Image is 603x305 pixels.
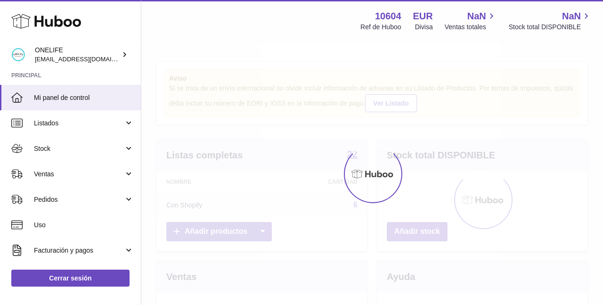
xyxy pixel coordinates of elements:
span: [EMAIL_ADDRESS][DOMAIN_NAME] [35,55,139,63]
span: NaN [467,10,486,23]
span: Facturación y pagos [34,246,124,255]
a: Cerrar sesión [11,270,130,287]
span: Ventas [34,170,124,179]
div: Divisa [415,23,433,32]
strong: 10604 [375,10,401,23]
span: Ventas totales [445,23,497,32]
div: Ref de Huboo [360,23,401,32]
a: NaN Stock total DISPONIBLE [509,10,592,32]
img: administracion@onelifespain.com [11,48,25,62]
span: Mi panel de control [34,93,134,102]
strong: EUR [413,10,433,23]
span: NaN [562,10,581,23]
span: Stock total DISPONIBLE [509,23,592,32]
a: NaN Ventas totales [445,10,497,32]
span: Listados [34,119,124,128]
span: Pedidos [34,195,124,204]
span: Uso [34,221,134,230]
div: ONELIFE [35,46,120,64]
span: Stock [34,144,124,153]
